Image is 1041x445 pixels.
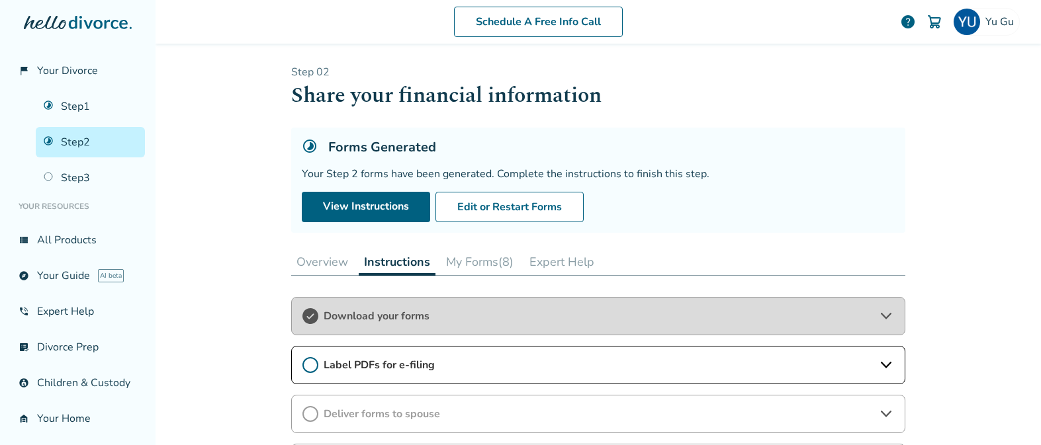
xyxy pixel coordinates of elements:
a: View Instructions [302,192,430,222]
img: YU GU [954,9,980,35]
h1: Share your financial information [291,79,905,112]
img: Cart [927,14,942,30]
a: Step2 [36,127,145,157]
span: Deliver forms to spouse [324,407,873,421]
button: Edit or Restart Forms [435,192,584,222]
a: view_listAll Products [11,225,145,255]
span: Label PDFs for e-filing [324,358,873,372]
button: Expert Help [524,249,600,275]
span: AI beta [98,269,124,282]
button: Instructions [359,249,435,276]
a: phone_in_talkExpert Help [11,296,145,327]
span: Yu Gu [985,15,1019,29]
span: Your Divorce [37,63,98,78]
span: explore [19,270,29,281]
a: garage_homeYour Home [11,403,145,434]
span: Download your forms [324,309,873,323]
a: list_alt_checkDivorce Prep [11,332,145,362]
a: exploreYour GuideAI beta [11,261,145,291]
li: Your Resources [11,193,145,220]
iframe: Chat Widget [975,382,1041,445]
p: Step 0 2 [291,65,905,79]
div: Your Step 2 forms have been generated. Complete the instructions to finish this step. [302,167,895,181]
a: Step1 [36,91,145,122]
a: Schedule A Free Info Call [454,7,623,37]
span: garage_home [19,413,29,424]
a: account_childChildren & Custody [11,368,145,398]
span: flag_2 [19,65,29,76]
button: My Forms(8) [441,249,519,275]
a: help [900,14,916,30]
a: flag_2Your Divorce [11,56,145,86]
span: account_child [19,378,29,388]
h5: Forms Generated [328,138,436,156]
span: phone_in_talk [19,306,29,317]
button: Overview [291,249,353,275]
a: Step3 [36,163,145,193]
span: list_alt_check [19,342,29,352]
span: view_list [19,235,29,245]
